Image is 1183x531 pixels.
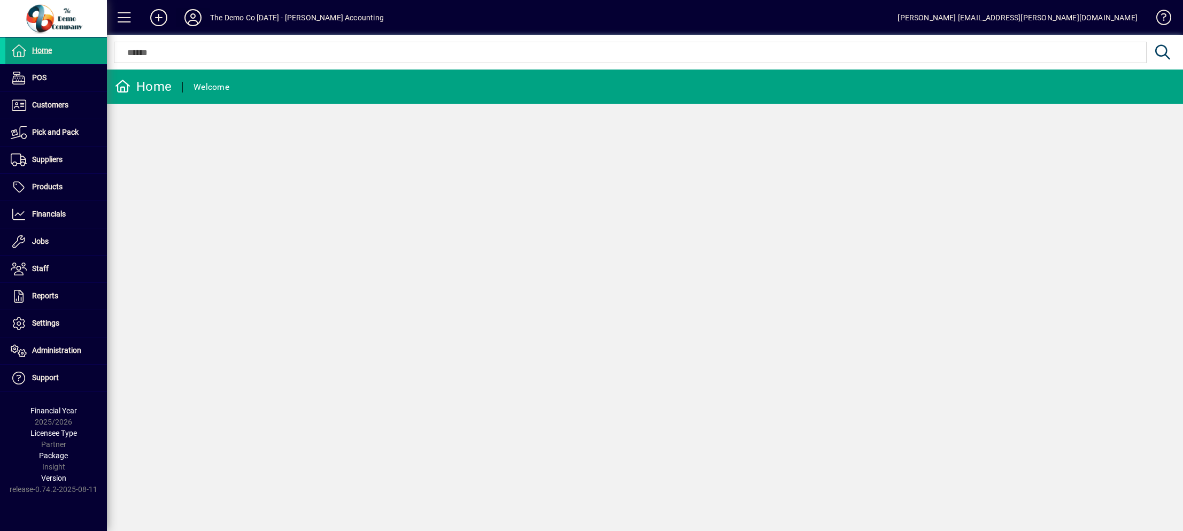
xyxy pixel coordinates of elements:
[32,101,68,109] span: Customers
[5,147,107,173] a: Suppliers
[176,8,210,27] button: Profile
[32,264,49,273] span: Staff
[5,65,107,91] a: POS
[32,319,59,327] span: Settings
[32,73,47,82] span: POS
[5,119,107,146] a: Pick and Pack
[898,9,1138,26] div: [PERSON_NAME] [EMAIL_ADDRESS][PERSON_NAME][DOMAIN_NAME]
[5,283,107,310] a: Reports
[32,346,81,355] span: Administration
[5,174,107,201] a: Products
[32,182,63,191] span: Products
[5,92,107,119] a: Customers
[5,201,107,228] a: Financials
[5,310,107,337] a: Settings
[32,210,66,218] span: Financials
[39,451,68,460] span: Package
[5,337,107,364] a: Administration
[32,128,79,136] span: Pick and Pack
[32,237,49,245] span: Jobs
[142,8,176,27] button: Add
[5,365,107,391] a: Support
[32,46,52,55] span: Home
[32,155,63,164] span: Suppliers
[1148,2,1170,37] a: Knowledge Base
[30,406,77,415] span: Financial Year
[32,291,58,300] span: Reports
[5,228,107,255] a: Jobs
[30,429,77,437] span: Licensee Type
[5,256,107,282] a: Staff
[41,474,66,482] span: Version
[194,79,229,96] div: Welcome
[115,78,172,95] div: Home
[210,9,384,26] div: The Demo Co [DATE] - [PERSON_NAME] Accounting
[32,373,59,382] span: Support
